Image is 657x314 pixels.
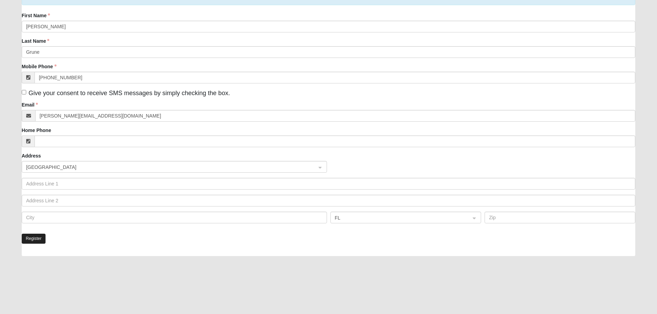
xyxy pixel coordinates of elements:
input: Give your consent to receive SMS messages by simply checking the box. [22,90,26,94]
label: First Name [22,12,50,19]
span: FL [335,214,464,222]
input: City [22,212,327,223]
input: Zip [485,212,635,223]
label: Mobile Phone [22,63,57,70]
input: Address Line 2 [22,195,636,206]
label: Email [22,101,38,108]
button: Register [22,234,46,244]
input: Address Line 1 [22,178,636,190]
label: Home Phone [22,127,51,134]
span: Give your consent to receive SMS messages by simply checking the box. [29,90,230,97]
span: United States [26,163,310,171]
label: Last Name [22,38,50,44]
label: Address [22,152,41,159]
